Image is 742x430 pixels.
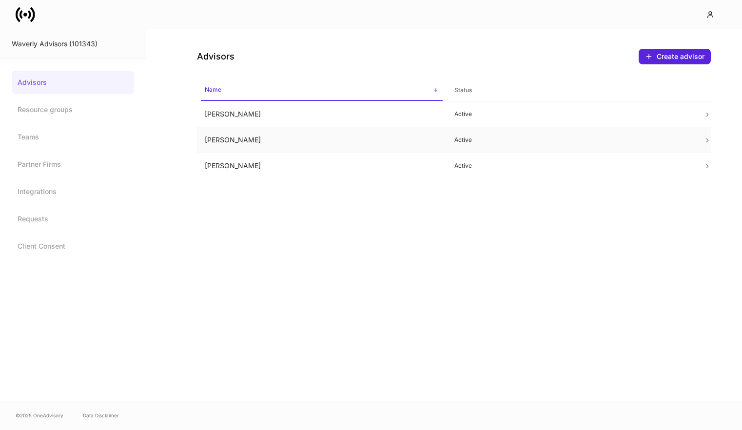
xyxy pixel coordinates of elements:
a: Teams [12,125,134,149]
span: Name [201,80,443,101]
div: Create advisor [657,52,704,61]
a: Advisors [12,71,134,94]
span: Status [450,80,692,100]
h6: Name [205,85,221,94]
a: Partner Firms [12,153,134,176]
a: Integrations [12,180,134,203]
h6: Status [454,85,472,95]
span: © 2025 OneAdvisory [16,411,63,419]
a: Data Disclaimer [83,411,119,419]
div: Waverly Advisors (101343) [12,39,134,49]
a: Client Consent [12,235,134,258]
p: Active [454,136,688,144]
h4: Advisors [197,51,234,62]
p: Active [454,110,688,118]
td: [PERSON_NAME] [197,127,447,153]
td: [PERSON_NAME] [197,101,447,127]
a: Resource groups [12,98,134,121]
a: Requests [12,207,134,231]
button: Create advisor [639,49,711,64]
td: [PERSON_NAME] [197,153,447,179]
p: Active [454,162,688,170]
